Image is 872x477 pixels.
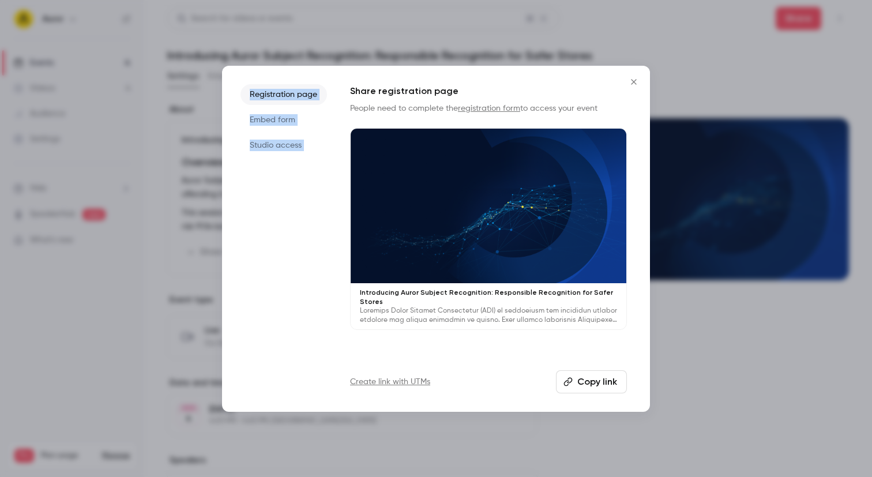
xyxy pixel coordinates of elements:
[240,110,327,130] li: Embed form
[622,70,645,93] button: Close
[350,103,627,114] p: People need to complete the to access your event
[556,370,627,393] button: Copy link
[240,135,327,156] li: Studio access
[350,84,627,98] h1: Share registration page
[240,84,327,105] li: Registration page
[360,288,617,306] p: Introducing Auror Subject Recognition: Responsible Recognition for Safer Stores
[360,306,617,325] p: Loremips Dolor Sitamet Consectetur (ADI) el seddoeiusm tem incididun utlabor etdolore mag aliqua ...
[458,104,520,112] a: registration form
[350,128,627,330] a: Introducing Auror Subject Recognition: Responsible Recognition for Safer StoresLoremips Dolor Sit...
[350,376,430,388] a: Create link with UTMs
